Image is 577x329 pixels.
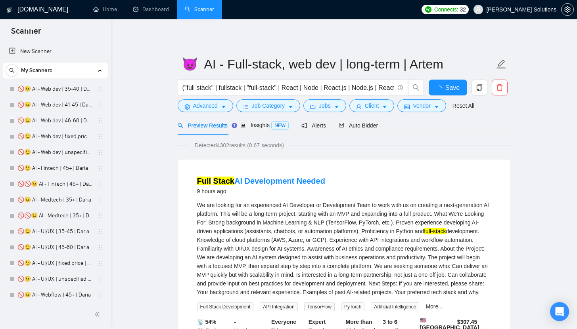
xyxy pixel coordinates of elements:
[426,303,443,310] a: More...
[304,302,335,311] span: TensorFlow
[301,122,326,129] span: Alerts
[98,118,104,124] span: holder
[3,44,108,59] li: New Scanner
[98,292,104,298] span: holder
[334,104,339,110] span: caret-down
[236,99,300,112] button: barsJob Categorycaret-down
[94,310,102,318] span: double-left
[197,201,491,297] div: We are looking for an experienced AI Developer or Development Team to work with us on creating a ...
[17,97,93,113] a: 🚫😉 AI - Web dev | 41-45 | Daria
[425,6,431,13] img: upwork-logo.png
[240,122,289,128] span: Insights
[98,149,104,156] span: holder
[339,122,378,129] span: Auto Bidder
[404,104,410,110] span: idcard
[309,319,326,325] b: Expert
[252,101,285,110] span: Job Category
[349,99,395,112] button: userClientcaret-down
[319,101,331,110] span: Jobs
[17,81,93,97] a: 🚫😉 AI - Web dev | 35-40 | Daria
[98,133,104,140] span: holder
[6,68,18,73] span: search
[398,85,403,90] span: info-circle
[17,129,93,145] a: 🚫😉 AI - Web dev | fixed price | Daria
[492,84,507,91] span: delete
[271,121,289,130] span: NEW
[234,319,236,325] b: -
[243,104,249,110] span: bars
[197,302,254,311] span: Full Stack Development
[17,224,93,240] a: 🚫😉 AI - UI/UX | 35-45 | Daria
[178,99,233,112] button: settingAdvancedcaret-down
[6,64,18,77] button: search
[341,302,364,311] span: PyTorch
[93,6,117,13] a: homeHome
[182,83,394,93] input: Search Freelance Jobs...
[365,101,379,110] span: Client
[561,3,574,16] button: setting
[98,181,104,187] span: holder
[301,123,307,128] span: notification
[550,302,569,321] div: Open Intercom Messenger
[271,319,296,325] b: Everyone
[303,99,346,112] button: folderJobscaret-down
[17,160,93,176] a: 🚫😉 AI - Fintech | 45+ | Daria
[457,319,477,325] b: $ 307.45
[5,25,47,42] span: Scanner
[189,141,289,150] span: Detected 4302 results (0.67 seconds)
[17,208,93,224] a: 🚫🚫😉 AI - Medtech | 35+ | Daria
[231,122,238,129] div: Tooltip anchor
[197,177,325,185] a: Full StackAI Development Needed
[475,7,481,12] span: user
[561,6,574,13] a: setting
[133,6,169,13] a: dashboardDashboard
[17,176,93,192] a: 🚫🚫😉 AI - Fintech | 45+ | Daria
[460,5,466,14] span: 32
[182,54,495,74] input: Scanner name...
[452,101,474,110] a: Reset All
[98,244,104,251] span: holder
[260,302,297,311] span: API Integration
[197,319,217,325] b: 📡 54%
[17,271,93,287] a: 🚫😉 AI - UI/UX | unspecified budget | Daria
[17,113,93,129] a: 🚫😉 AI - Web dev | 46-60 | Daria
[356,104,362,110] span: user
[408,80,424,95] button: search
[178,123,183,128] span: search
[397,99,446,112] button: idcardVendorcaret-down
[310,104,316,110] span: folder
[472,80,487,95] button: copy
[371,302,419,311] span: Artificial Intelligence
[98,213,104,219] span: holder
[382,104,387,110] span: caret-down
[17,255,93,271] a: 🚫😉 AI - UI/UX | fixed price | Daria
[17,192,93,208] a: 🚫😉 AI - Medtech | 35+ | Daria
[429,80,467,95] button: Save
[197,186,325,196] div: 9 hours ago
[21,63,52,78] span: My Scanners
[472,84,487,91] span: copy
[98,276,104,282] span: holder
[413,101,430,110] span: Vendor
[420,318,426,323] img: 🇺🇸
[17,145,93,160] a: 🚫😉 AI - Web dev | unspecified budget | Daria
[184,104,190,110] span: setting
[193,101,218,110] span: Advanced
[221,104,226,110] span: caret-down
[178,122,228,129] span: Preview Results
[9,44,102,59] a: New Scanner
[98,165,104,171] span: holder
[98,260,104,266] span: holder
[213,177,234,185] mark: Stack
[98,102,104,108] span: holder
[98,197,104,203] span: holder
[434,5,458,14] span: Connects:
[98,228,104,235] span: holder
[197,177,211,185] mark: Full
[436,86,445,92] span: loading
[339,123,344,128] span: robot
[424,228,446,234] mark: full-stack
[7,4,12,16] img: logo
[434,104,439,110] span: caret-down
